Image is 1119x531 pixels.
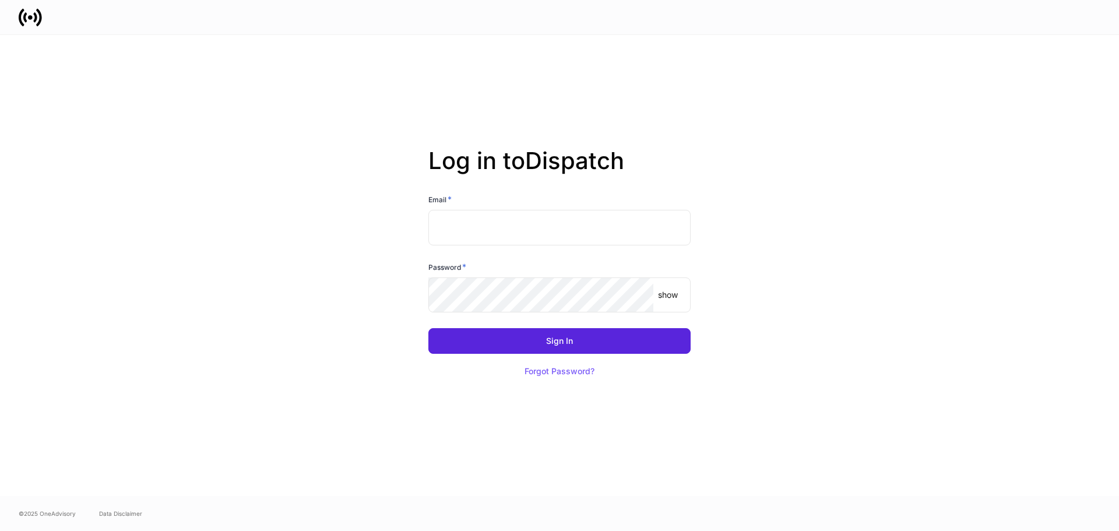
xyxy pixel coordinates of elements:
[428,261,466,273] h6: Password
[525,367,594,375] div: Forgot Password?
[19,509,76,518] span: © 2025 OneAdvisory
[546,337,573,345] div: Sign In
[428,147,691,194] h2: Log in to Dispatch
[99,509,142,518] a: Data Disclaimer
[658,289,678,301] p: show
[428,194,452,205] h6: Email
[510,358,609,384] button: Forgot Password?
[428,328,691,354] button: Sign In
